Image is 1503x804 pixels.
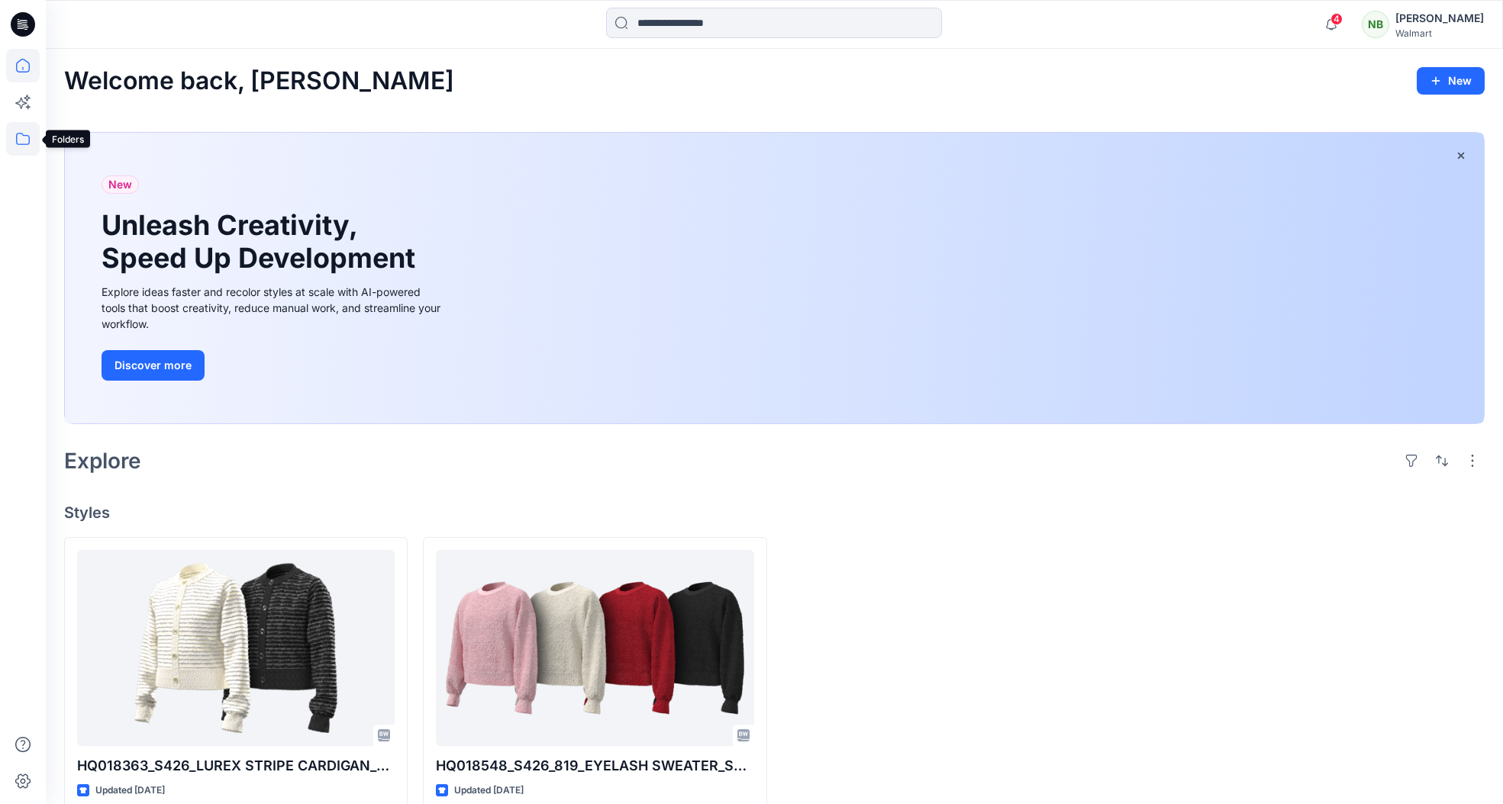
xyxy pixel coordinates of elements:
[77,755,395,777] p: HQ018363_S426_LUREX STRIPE CARDIGAN_Salty INC
[64,67,454,95] h2: Welcome back, [PERSON_NAME]
[77,550,395,745] a: HQ018363_S426_LUREX STRIPE CARDIGAN_Salty INC
[454,783,524,799] p: Updated [DATE]
[1417,67,1485,95] button: New
[1362,11,1389,38] div: NB
[64,449,141,473] h2: Explore
[1395,27,1484,39] div: Walmart
[102,350,205,381] button: Discover more
[1395,9,1484,27] div: [PERSON_NAME]
[436,755,753,777] p: HQ018548_S426_819_EYELASH SWEATER_SALTY INC
[64,503,1485,522] h4: Styles
[102,209,422,275] h1: Unleash Creativity, Speed Up Development
[102,284,445,332] div: Explore ideas faster and recolor styles at scale with AI-powered tools that boost creativity, red...
[102,350,445,381] a: Discover more
[95,783,165,799] p: Updated [DATE]
[436,550,753,745] a: HQ018548_S426_819_EYELASH SWEATER_SALTY INC
[108,175,132,194] span: New
[1330,13,1343,25] span: 4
